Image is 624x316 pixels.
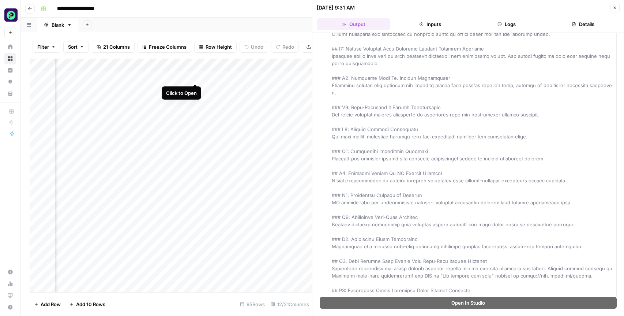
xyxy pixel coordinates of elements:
[52,21,64,29] div: Blank
[30,298,65,310] button: Add Row
[4,6,16,24] button: Workspace: Puzzle
[138,41,191,53] button: Freeze Columns
[470,18,543,30] button: Logs
[4,8,18,22] img: Puzzle Logo
[33,41,60,53] button: Filter
[451,299,485,306] span: Open In Studio
[166,89,197,97] div: Click to Open
[37,18,78,32] a: Blank
[4,290,16,301] a: Learning Hub
[194,41,237,53] button: Row Height
[317,18,390,30] button: Output
[393,18,467,30] button: Inputs
[4,88,16,100] a: Your Data
[546,18,620,30] button: Details
[4,301,16,313] button: Help + Support
[37,43,49,51] span: Filter
[41,301,61,308] span: Add Row
[4,278,16,290] a: Usage
[92,41,135,53] button: 21 Columns
[271,41,299,53] button: Redo
[206,43,232,51] span: Row Height
[4,76,16,88] a: Opportunities
[282,43,294,51] span: Redo
[103,43,130,51] span: 21 Columns
[65,298,110,310] button: Add 10 Rows
[4,64,16,76] a: Insights
[237,298,268,310] div: 95 Rows
[320,297,617,309] button: Open In Studio
[4,53,16,64] a: Browse
[63,41,89,53] button: Sort
[4,266,16,278] a: Settings
[76,301,105,308] span: Add 10 Rows
[149,43,187,51] span: Freeze Columns
[68,43,78,51] span: Sort
[240,41,268,53] button: Undo
[251,43,263,51] span: Undo
[4,41,16,53] a: Home
[317,4,355,11] div: [DATE] 9:31 AM
[268,298,312,310] div: 12/21 Columns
